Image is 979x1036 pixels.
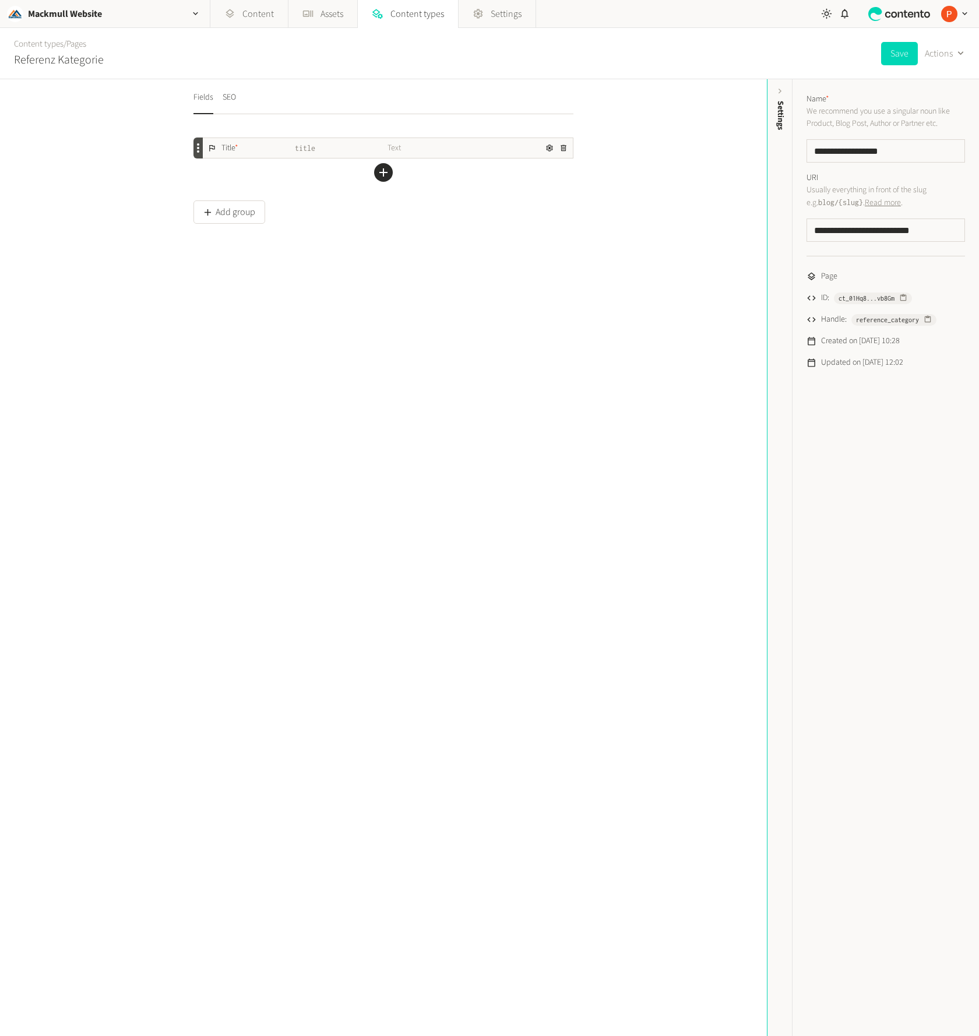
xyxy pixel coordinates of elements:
[865,197,901,209] a: Read more
[66,38,86,50] a: Pages
[388,142,480,154] span: Text
[221,142,238,154] span: Title
[807,105,965,130] p: We recommend you use a singular noun like Product, Blog Post, Author or Partner etc.
[223,89,236,114] button: SEO
[14,51,104,69] h2: Referenz Kategorie
[941,6,957,22] img: Patrick Kachelmuß
[193,200,265,224] button: Add group
[925,42,965,65] button: Actions
[14,38,64,50] a: Content types
[807,93,829,105] label: Name
[7,6,23,22] img: Mackmull Website
[807,172,818,184] label: URI
[821,335,900,347] span: Created on [DATE] 10:28
[881,42,918,65] button: Save
[64,38,66,50] span: /
[839,293,895,304] span: ct_01Hq8...vb8Gm
[821,313,847,326] span: Handle:
[818,198,863,207] code: blog/{slug}
[295,142,388,154] span: title
[807,184,965,209] p: Usually everything in front of the slug e.g. . .
[821,270,837,283] span: Page
[821,357,903,369] span: Updated on [DATE] 12:02
[193,89,213,114] button: Fields
[491,7,522,21] span: Settings
[856,315,919,325] span: reference_category
[851,314,936,326] button: reference_category
[28,7,102,21] h2: Mackmull Website
[821,292,829,304] span: ID:
[834,293,912,304] button: ct_01Hq8...vb8Gm
[390,7,444,21] span: Content types
[774,101,787,130] span: Settings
